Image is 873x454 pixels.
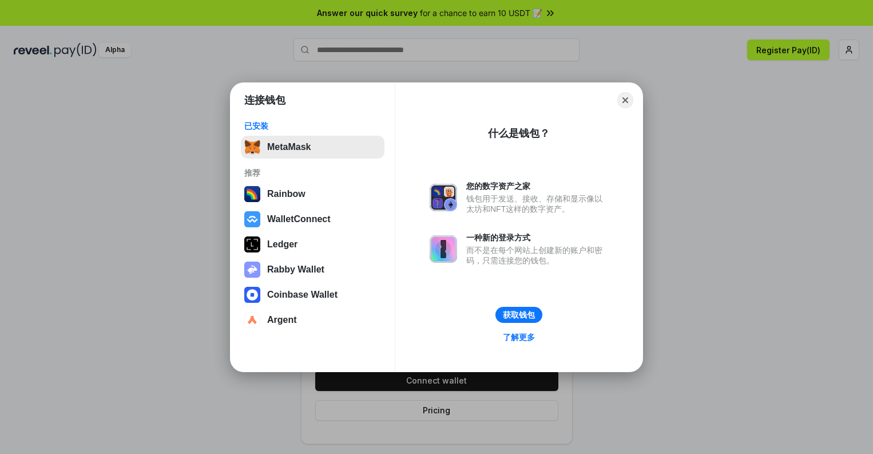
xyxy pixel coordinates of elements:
img: svg+xml,%3Csvg%20xmlns%3D%22http%3A%2F%2Fwww.w3.org%2F2000%2Fsvg%22%20width%3D%2228%22%20height%3... [244,236,260,252]
img: svg+xml,%3Csvg%20width%3D%2228%22%20height%3D%2228%22%20viewBox%3D%220%200%2028%2028%22%20fill%3D... [244,287,260,303]
div: 一种新的登录方式 [466,232,608,243]
button: Coinbase Wallet [241,283,384,306]
div: Coinbase Wallet [267,290,338,300]
img: svg+xml,%3Csvg%20width%3D%2228%22%20height%3D%2228%22%20viewBox%3D%220%200%2028%2028%22%20fill%3D... [244,312,260,328]
button: MetaMask [241,136,384,159]
img: svg+xml,%3Csvg%20xmlns%3D%22http%3A%2F%2Fwww.w3.org%2F2000%2Fsvg%22%20fill%3D%22none%22%20viewBox... [430,235,457,263]
div: Rabby Wallet [267,264,324,275]
div: 什么是钱包？ [488,127,550,140]
button: Ledger [241,233,384,256]
button: 获取钱包 [495,307,542,323]
button: WalletConnect [241,208,384,231]
div: Ledger [267,239,297,250]
img: svg+xml,%3Csvg%20xmlns%3D%22http%3A%2F%2Fwww.w3.org%2F2000%2Fsvg%22%20fill%3D%22none%22%20viewBox... [430,184,457,211]
div: 您的数字资产之家 [466,181,608,191]
img: svg+xml,%3Csvg%20width%3D%2228%22%20height%3D%2228%22%20viewBox%3D%220%200%2028%2028%22%20fill%3D... [244,211,260,227]
div: 而不是在每个网站上创建新的账户和密码，只需连接您的钱包。 [466,245,608,266]
img: svg+xml,%3Csvg%20width%3D%22120%22%20height%3D%22120%22%20viewBox%3D%220%200%20120%20120%22%20fil... [244,186,260,202]
div: MetaMask [267,142,311,152]
button: Argent [241,309,384,331]
div: Argent [267,315,297,325]
div: 钱包用于发送、接收、存储和显示像以太坊和NFT这样的数字资产。 [466,194,608,214]
div: 已安装 [244,121,381,131]
button: Rainbow [241,183,384,206]
div: WalletConnect [267,214,331,224]
div: 获取钱包 [503,310,535,320]
button: Rabby Wallet [241,258,384,281]
a: 了解更多 [496,330,542,345]
div: Rainbow [267,189,305,199]
img: svg+xml,%3Csvg%20xmlns%3D%22http%3A%2F%2Fwww.w3.org%2F2000%2Fsvg%22%20fill%3D%22none%22%20viewBox... [244,262,260,278]
button: Close [617,92,633,108]
h1: 连接钱包 [244,93,285,107]
div: 推荐 [244,168,381,178]
div: 了解更多 [503,332,535,342]
img: svg+xml,%3Csvg%20fill%3D%22none%22%20height%3D%2233%22%20viewBox%3D%220%200%2035%2033%22%20width%... [244,139,260,155]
